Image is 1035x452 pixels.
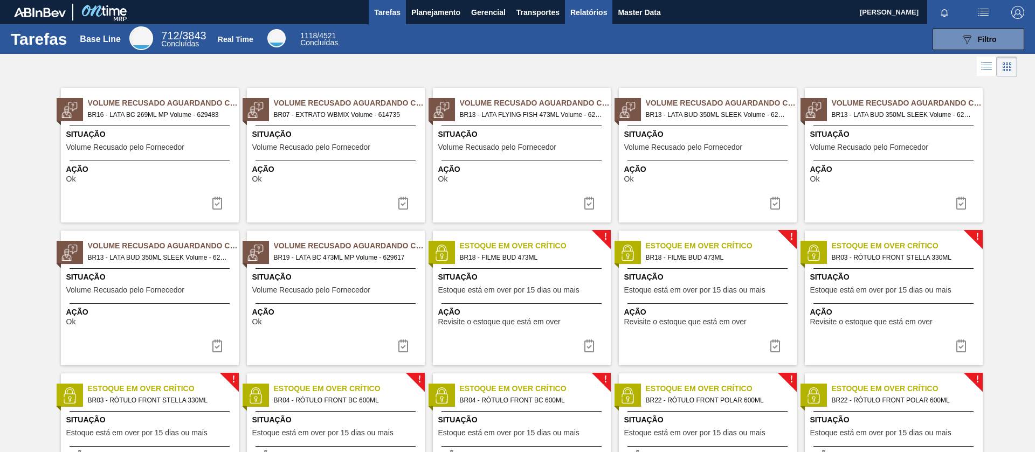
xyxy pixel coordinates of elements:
[1011,6,1024,19] img: Logout
[88,109,230,121] span: BR16 - LATA BC 269ML MP Volume - 629483
[88,383,239,394] span: Estoque em Over Crítico
[161,30,206,41] span: / 3843
[810,143,928,151] span: Volume Recusado pelo Fornecedor
[300,31,336,40] span: / 4521
[976,233,979,241] span: !
[61,245,78,261] img: status
[433,102,450,118] img: status
[583,197,596,210] img: icon-task-complete
[390,335,416,357] div: Completar tarefa: 30361290
[810,175,820,183] span: Ok
[624,129,794,140] span: Situação
[769,339,782,352] img: icon-task complete
[252,307,422,318] span: Ação
[570,6,607,19] span: Relatórios
[204,335,230,357] button: icon-task-complete
[161,30,179,41] span: 712
[927,5,962,20] button: Notificações
[66,175,76,183] span: Ok
[66,129,236,140] span: Situação
[438,175,448,183] span: Ok
[832,383,983,394] span: Estoque em Over Crítico
[997,57,1017,77] div: Visão em Cards
[438,164,608,175] span: Ação
[646,109,788,121] span: BR13 - LATA BUD 350ML SLEEK Volume - 628914
[247,102,264,118] img: status
[832,394,974,406] span: BR22 - RÓTULO FRONT POLAR 600ML
[978,35,997,44] span: Filtro
[300,32,338,46] div: Real Time
[129,26,153,50] div: Base Line
[433,387,450,404] img: status
[267,29,286,47] div: Real Time
[274,109,416,121] span: BR07 - EXTRATO WBMIX Volume - 614735
[438,143,556,151] span: Volume Recusado pelo Fornecedor
[252,318,262,326] span: Ok
[583,339,596,352] img: icon-task complete
[460,109,602,121] span: BR13 - LATA FLYING FISH 473ML Volume - 629036
[810,129,980,140] span: Situação
[810,429,951,437] span: Estoque está em over por 15 dias ou mais
[832,240,983,252] span: Estoque em Over Crítico
[805,387,822,404] img: status
[66,143,184,151] span: Volume Recusado pelo Fornecedor
[438,307,608,318] span: Ação
[390,335,416,357] button: icon-task-complete
[460,98,611,109] span: Volume Recusado Aguardando Ciência
[624,307,794,318] span: Ação
[933,29,1024,50] button: Filtro
[762,335,788,357] div: Completar tarefa: 30357801
[948,192,974,214] div: Completar tarefa: 30360763
[948,335,974,357] button: icon-task complete
[211,339,224,352] img: icon-task-complete
[438,429,579,437] span: Estoque está em over por 15 dias ou mais
[624,286,765,294] span: Estoque está em over por 15 dias ou mais
[211,197,224,210] img: icon-task-complete
[411,6,460,19] span: Planejamento
[88,252,230,263] span: BR13 - LATA BUD 350ML SLEEK Volume - 628913
[805,102,822,118] img: status
[604,375,607,384] span: !
[66,272,236,283] span: Situação
[252,143,370,151] span: Volume Recusado pelo Fornecedor
[66,307,236,318] span: Ação
[61,387,78,404] img: status
[252,129,422,140] span: Situação
[646,240,797,252] span: Estoque em Over Crítico
[810,164,980,175] span: Ação
[80,34,121,44] div: Base Line
[252,414,422,426] span: Situação
[61,102,78,118] img: status
[14,8,66,17] img: TNhmsLtSVTkK8tSr43FrP2fwEKptu5GPRR3wAAAABJRU5ErkJggg==
[460,394,602,406] span: BR04 - RÓTULO FRONT BC 600ML
[232,375,235,384] span: !
[646,383,797,394] span: Estoque em Over Crítico
[976,375,979,384] span: !
[576,192,602,214] div: Completar tarefa: 30360761
[576,192,602,214] button: icon-task-complete
[618,6,660,19] span: Master Data
[274,383,425,394] span: Estoque em Over Crítico
[390,192,416,214] div: Completar tarefa: 30360756
[624,272,794,283] span: Situação
[204,192,230,214] div: Completar tarefa: 30360754
[977,57,997,77] div: Visão em Lista
[624,175,634,183] span: Ok
[88,98,239,109] span: Volume Recusado Aguardando Ciência
[832,98,983,109] span: Volume Recusado Aguardando Ciência
[204,335,230,357] div: Completar tarefa: 30360764
[274,394,416,406] span: BR04 - RÓTULO FRONT BC 600ML
[576,335,602,357] button: icon-task complete
[646,252,788,263] span: BR18 - FILME BUD 473ML
[88,394,230,406] span: BR03 - RÓTULO FRONT STELLA 330ML
[762,192,788,214] div: Completar tarefa: 30360762
[300,38,338,47] span: Concluídas
[374,6,401,19] span: Tarefas
[790,375,793,384] span: !
[66,286,184,294] span: Volume Recusado pelo Fornecedor
[624,143,742,151] span: Volume Recusado pelo Fornecedor
[397,197,410,210] img: icon-task-complete
[252,286,370,294] span: Volume Recusado pelo Fornecedor
[252,429,394,437] span: Estoque está em over por 15 dias ou mais
[762,335,788,357] button: icon-task complete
